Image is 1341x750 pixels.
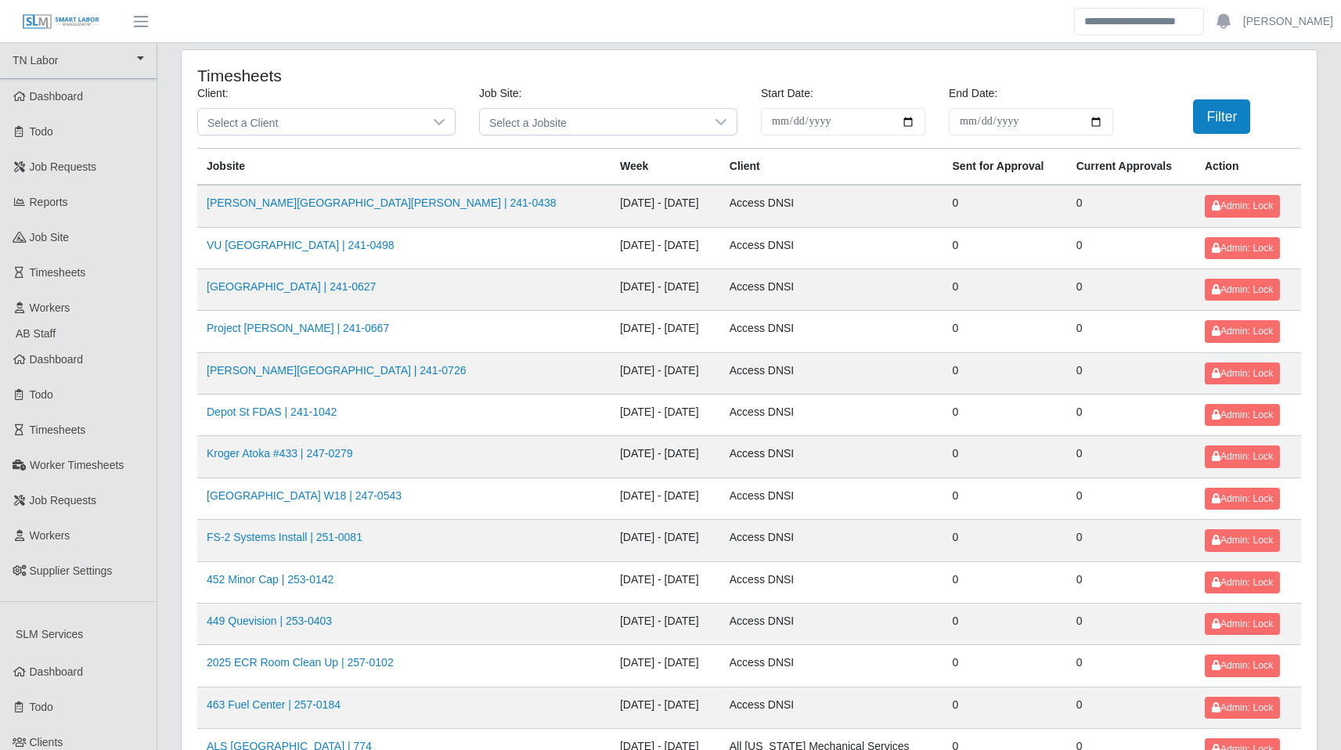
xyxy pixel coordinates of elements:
img: SLM Logo [22,13,100,31]
a: [PERSON_NAME][GEOGRAPHIC_DATA][PERSON_NAME] | 241-0438 [207,197,557,209]
td: [DATE] - [DATE] [611,311,720,352]
th: Client [720,149,943,186]
td: 0 [1067,478,1195,519]
span: Workers [30,301,70,314]
td: 0 [943,436,1067,478]
span: Dashboard [30,90,84,103]
span: Admin: Lock [1212,243,1273,254]
input: Search [1074,8,1204,35]
span: Reports [30,196,68,208]
td: 0 [943,561,1067,603]
td: 0 [1067,352,1195,394]
span: Worker Timesheets [30,459,124,471]
td: 0 [943,645,1067,687]
button: Admin: Lock [1205,195,1280,217]
span: Clients [30,736,63,748]
a: Kroger Atoka #433 | 247-0279 [207,447,353,460]
td: 0 [943,395,1067,436]
td: [DATE] - [DATE] [611,395,720,436]
button: Admin: Lock [1205,697,1280,719]
td: Access DNSI [720,269,943,310]
span: Timesheets [30,266,86,279]
button: Filter [1193,99,1250,134]
span: Admin: Lock [1212,326,1273,337]
td: Access DNSI [720,687,943,728]
th: Action [1195,149,1301,186]
a: 463 Fuel Center | 257-0184 [207,698,341,711]
th: Sent for Approval [943,149,1067,186]
button: Admin: Lock [1205,445,1280,467]
a: [GEOGRAPHIC_DATA] | 241-0627 [207,280,376,293]
span: Admin: Lock [1212,618,1273,629]
td: Access DNSI [720,561,943,603]
span: Todo [30,701,53,713]
label: Job Site: [479,85,521,102]
span: Todo [30,125,53,138]
span: Job Requests [30,494,97,507]
td: Access DNSI [720,478,943,519]
td: Access DNSI [720,352,943,394]
td: [DATE] - [DATE] [611,561,720,603]
td: 0 [943,352,1067,394]
td: [DATE] - [DATE] [611,478,720,519]
td: 0 [943,687,1067,728]
label: Client: [197,85,229,102]
td: 0 [1067,645,1195,687]
td: 0 [1067,269,1195,310]
td: Access DNSI [720,185,943,227]
button: Admin: Lock [1205,613,1280,635]
span: SLM Services [16,628,83,640]
span: Dashboard [30,353,84,366]
td: Access DNSI [720,311,943,352]
td: 0 [1067,687,1195,728]
a: FS-2 Systems Install | 251-0081 [207,531,362,543]
td: [DATE] - [DATE] [611,269,720,310]
span: Todo [30,388,53,401]
td: 0 [943,478,1067,519]
h4: Timesheets [197,66,643,85]
button: Admin: Lock [1205,572,1280,593]
td: [DATE] - [DATE] [611,687,720,728]
td: 0 [1067,185,1195,227]
td: 0 [943,185,1067,227]
td: [DATE] - [DATE] [611,185,720,227]
button: Admin: Lock [1205,404,1280,426]
label: End Date: [949,85,997,102]
span: Dashboard [30,665,84,678]
td: 0 [943,603,1067,644]
button: Admin: Lock [1205,488,1280,510]
span: Admin: Lock [1212,200,1273,211]
button: Admin: Lock [1205,237,1280,259]
td: Access DNSI [720,645,943,687]
span: Admin: Lock [1212,493,1273,504]
span: Job Requests [30,160,97,173]
td: Access DNSI [720,520,943,561]
button: Admin: Lock [1205,529,1280,551]
td: [DATE] - [DATE] [611,436,720,478]
span: Timesheets [30,424,86,436]
th: Week [611,149,720,186]
a: VU [GEOGRAPHIC_DATA] | 241-0498 [207,239,395,251]
span: AB Staff [16,327,56,340]
td: Access DNSI [720,227,943,269]
td: [DATE] - [DATE] [611,645,720,687]
td: [DATE] - [DATE] [611,352,720,394]
td: Access DNSI [720,395,943,436]
td: 0 [1067,227,1195,269]
a: 452 Minor Cap | 253-0142 [207,573,333,586]
td: 0 [1067,436,1195,478]
label: Start Date: [761,85,813,102]
a: 449 Quevision | 253-0403 [207,615,332,627]
td: 0 [1067,311,1195,352]
span: Select a Client [198,109,424,135]
span: Admin: Lock [1212,702,1273,713]
span: Admin: Lock [1212,284,1273,295]
button: Admin: Lock [1205,654,1280,676]
span: Admin: Lock [1212,368,1273,379]
span: job site [30,231,70,243]
button: Admin: Lock [1205,320,1280,342]
span: Admin: Lock [1212,451,1273,462]
td: 0 [1067,520,1195,561]
span: Admin: Lock [1212,409,1273,420]
td: 0 [1067,395,1195,436]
